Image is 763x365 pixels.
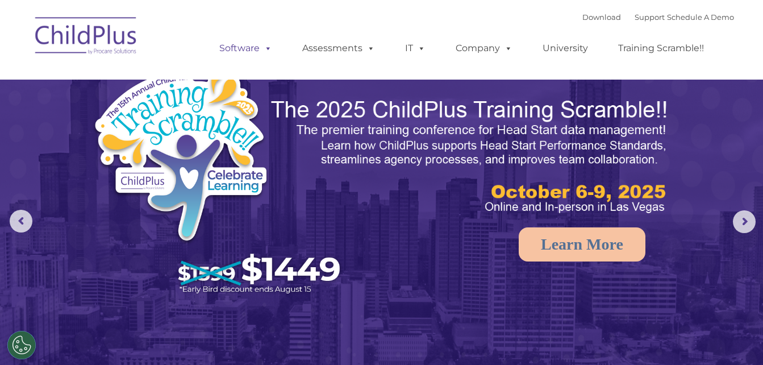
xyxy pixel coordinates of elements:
[394,37,437,60] a: IT
[291,37,386,60] a: Assessments
[635,13,665,22] a: Support
[30,9,143,66] img: ChildPlus by Procare Solutions
[519,227,645,262] a: Learn More
[208,37,283,60] a: Software
[7,331,36,359] button: Cookies Settings
[582,13,734,22] font: |
[607,37,715,60] a: Training Scramble!!
[582,13,621,22] a: Download
[444,37,524,60] a: Company
[158,122,206,130] span: Phone number
[531,37,599,60] a: University
[706,310,763,365] iframe: Chat Widget
[158,75,193,84] span: Last name
[667,13,734,22] a: Schedule A Demo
